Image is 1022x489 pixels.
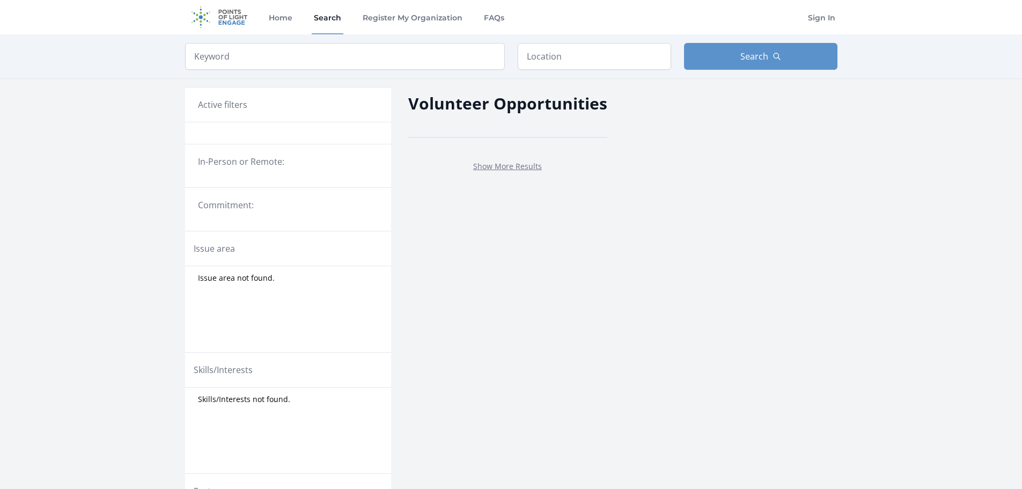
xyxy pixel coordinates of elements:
legend: Issue area [194,242,235,255]
input: Keyword [185,43,505,70]
legend: Skills/Interests [194,363,253,376]
span: Search [740,50,768,63]
h2: Volunteer Opportunities [408,91,607,115]
button: Search [684,43,837,70]
input: Location [518,43,671,70]
span: Issue area not found. [198,273,275,283]
h3: Active filters [198,98,247,111]
legend: Commitment: [198,199,378,211]
a: Show More Results [473,161,542,171]
span: Skills/Interests not found. [198,394,290,405]
legend: In-Person or Remote: [198,155,378,168]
